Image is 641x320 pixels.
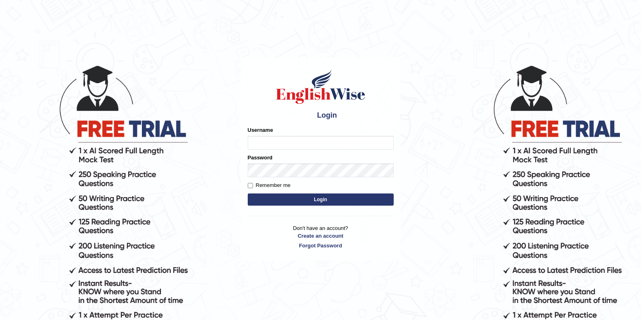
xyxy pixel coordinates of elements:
[248,232,394,240] a: Create an account
[248,242,394,249] a: Forgot Password
[248,181,291,189] label: Remember me
[248,126,273,134] label: Username
[248,224,394,249] p: Don't have an account?
[248,109,394,122] h4: Login
[274,69,367,105] img: Logo of English Wise sign in for intelligent practice with AI
[248,193,394,206] button: Login
[248,183,253,188] input: Remember me
[248,154,272,161] label: Password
